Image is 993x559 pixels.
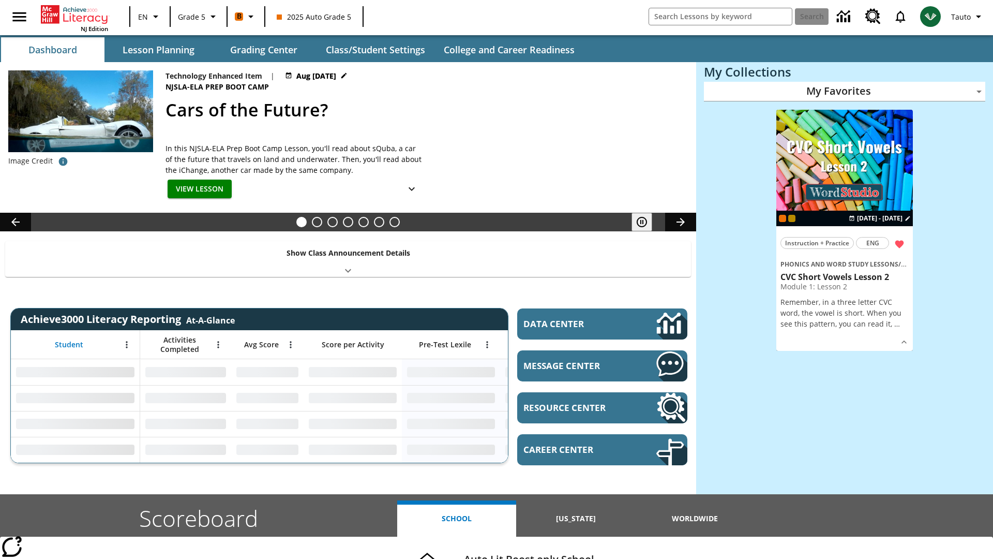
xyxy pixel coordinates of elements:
span: Topic: Phonics and Word Study Lessons/CVC Short Vowels [780,258,909,270]
button: Grade: Grade 5, Select a grade [174,7,223,26]
button: Language: EN, Select a language [133,7,167,26]
button: Select a new avatar [914,3,947,30]
button: Open Menu [283,337,298,352]
div: No Data, [231,411,304,437]
span: CVC Short Vowels [901,260,955,269]
button: Slide 7 Sleepless in the Animal Kingdom [389,217,400,227]
button: Boost Class color is orange. Change class color [231,7,261,26]
button: Class/Student Settings [318,37,433,62]
span: Career Center [523,444,625,455]
span: NJ Edition [81,25,108,33]
button: Photo credit: AP [53,152,73,171]
p: Show Class Announcement Details [287,247,410,258]
span: B [237,10,242,23]
button: Slide 5 Career Lesson [358,217,369,227]
span: / [898,259,907,269]
button: Open Menu [119,337,134,352]
a: Data Center [831,3,859,31]
div: No Data, [231,385,304,411]
button: Slide 4 Pre-release lesson [343,217,353,227]
button: Show Details [896,334,912,350]
span: ENG [866,238,879,248]
span: Aug [DATE] [296,70,336,81]
div: No Data, [140,385,231,411]
span: 2025 Auto Grade 5 [277,11,351,22]
p: Remember, in a three letter CVC word, the vowel is short. When you see this pattern, you can read... [780,297,909,329]
button: Grading Center [212,37,315,62]
span: Phonics and Word Study Lessons [780,260,898,269]
button: College and Career Readiness [435,37,583,62]
div: Pause [631,213,663,231]
div: No Data, [140,437,231,463]
a: Resource Center, Will open in new tab [517,392,687,423]
div: No Data, [140,411,231,437]
img: High-tech automobile treading water. [8,70,153,168]
span: Grade 5 [178,11,205,22]
button: [US_STATE] [516,501,635,537]
span: Resource Center [523,402,625,414]
button: Dashboard [1,37,104,62]
button: Lesson carousel, Next [665,213,696,231]
button: Open Menu [479,337,495,352]
span: Pre-Test Lexile [419,340,471,349]
div: lesson details [776,110,913,351]
span: Achieve3000 Literacy Reporting [21,312,235,326]
button: Instruction + Practice [780,237,854,249]
div: Home [41,3,108,33]
span: Activities Completed [145,335,214,354]
input: search field [649,8,792,25]
a: Message Center [517,350,687,381]
a: Career Center [517,434,687,465]
div: New 2025 class [788,215,795,222]
a: Resource Center, Will open in new tab [859,3,887,31]
button: Open side menu [4,2,35,32]
button: Slide 3 One Idea, Lots of Hard Work [327,217,338,227]
button: View Lesson [168,180,232,199]
div: No Data, [500,437,598,463]
button: ENG [856,237,889,249]
span: Score per Activity [322,340,384,349]
div: My Favorites [704,82,985,101]
button: Aug 27 - Aug 27 Choose Dates [847,214,913,223]
button: Slide 6 Making a Difference for the Planet [374,217,384,227]
a: Data Center [517,308,687,340]
span: Avg Score [244,340,279,349]
button: Slide 1 Cars of the Future? [296,217,307,227]
button: Remove from Favorites [890,235,909,254]
button: Profile/Settings [947,7,989,26]
div: Current Class [779,215,786,222]
span: Instruction + Practice [785,238,849,248]
button: School [397,501,516,537]
span: [DATE] - [DATE] [857,214,902,223]
span: Tauto [951,11,971,22]
div: No Data, [140,359,231,385]
span: Data Center [523,318,621,330]
img: avatar image [920,6,941,27]
div: In this NJSLA-ELA Prep Boot Camp Lesson, you'll read about sQuba, a car of the future that travel... [165,143,424,175]
h3: CVC Short Vowels Lesson 2 [780,272,909,283]
button: Worldwide [636,501,755,537]
span: | [270,70,275,81]
span: NJSLA-ELA Prep Boot Camp [165,81,271,93]
div: No Data, [500,385,598,411]
button: Show Details [401,180,422,199]
h3: My Collections [704,65,985,79]
div: At-A-Glance [186,313,235,326]
div: No Data, [231,359,304,385]
div: No Data, [231,437,304,463]
h2: Cars of the Future? [165,97,684,123]
div: No Data, [500,359,598,385]
span: Student [55,340,83,349]
a: Home [41,4,108,25]
div: Show Class Announcement Details [5,241,691,277]
button: Aug 24 - Aug 01 Choose Dates [283,70,350,81]
button: Lesson Planning [107,37,210,62]
span: Message Center [523,360,625,372]
button: Open Menu [210,337,226,352]
button: Slide 2 What's the Big Idea? [312,217,322,227]
div: No Data, [500,411,598,437]
span: … [894,319,900,329]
